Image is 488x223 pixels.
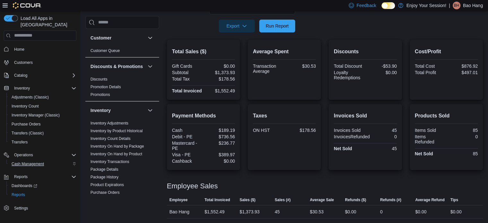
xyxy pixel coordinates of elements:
div: 0 [448,134,478,139]
div: $876.92 [448,64,478,69]
div: Items Sold [415,128,445,133]
button: Inventory [12,84,32,92]
div: $736.56 [205,134,235,139]
p: Enjoy Your Session! [407,2,447,9]
button: Customers [1,58,79,67]
a: Settings [12,204,30,212]
span: Inventory Manager (Classic) [12,113,60,118]
h3: Customer [90,35,111,41]
span: Discounts [90,77,107,82]
button: Catalog [12,72,30,79]
div: $1,373.93 [240,208,260,216]
span: Transfers [9,138,76,146]
div: $30.53 [310,208,324,216]
div: Inventory [85,119,159,214]
a: Transfers (Classic) [9,129,46,137]
div: Debit - PE [172,134,202,139]
a: Inventory On Hand by Package [90,144,144,149]
div: $236.77 [205,141,235,146]
span: Tips [450,197,458,202]
span: Load All Apps in [GEOGRAPHIC_DATA] [18,15,76,28]
div: $1,552.49 [205,88,235,93]
a: Cash Management [9,160,47,168]
span: Promotion Details [90,84,121,90]
a: Inventory Adjustments [90,121,128,125]
span: Operations [14,152,33,158]
a: Home [12,46,27,53]
button: Operations [12,151,36,159]
span: Dashboards [9,182,76,190]
a: Inventory Manager (Classic) [9,111,62,119]
a: Dashboards [6,181,79,190]
span: Reports [9,191,76,199]
span: Transfers (Classic) [9,129,76,137]
span: Sales ($) [240,197,255,202]
strong: Net Sold [334,146,352,151]
a: Product Expirations [90,183,124,187]
span: Customers [12,58,76,66]
p: Bao Hang [463,2,483,9]
span: Transfers [12,140,28,145]
div: InvoicesRefunded [334,134,370,139]
span: Transfers (Classic) [12,131,44,136]
span: Dashboards [12,183,37,188]
span: Reports [12,192,25,197]
span: Settings [14,206,28,211]
h2: Average Spent [253,48,316,56]
div: 45 [275,208,280,216]
span: Home [14,47,24,52]
span: Reports [14,174,28,179]
span: Feedback [356,2,376,9]
a: Package History [90,175,118,179]
button: Inventory [1,84,79,93]
button: Inventory Manager (Classic) [6,111,79,120]
button: Run Report [259,20,295,32]
div: 45 [367,128,397,133]
div: $0.00 [205,64,235,69]
span: Refunds ($) [345,197,366,202]
div: Gift Cards [172,64,202,69]
span: Inventory [14,86,30,91]
div: $0.00 [450,208,461,216]
div: Bao Hang [167,205,202,218]
h2: Invoices Sold [334,112,397,120]
div: $0.00 [367,70,397,75]
div: 85 [448,128,478,133]
span: Employee [169,197,188,202]
div: $389.97 [205,152,235,157]
a: Inventory On Hand by Product [90,152,142,156]
div: 0 [372,134,397,139]
div: 45 [367,146,397,151]
div: Bao Hang [453,2,460,9]
button: Cash Management [6,159,79,168]
div: $30.53 [286,64,316,69]
span: Customer Queue [90,48,120,53]
div: $1,373.93 [205,70,235,75]
span: Sales (#) [275,197,290,202]
span: Purchase Orders [9,120,76,128]
button: Catalog [1,71,79,80]
h3: Employee Sales [167,182,218,190]
a: Promotion Details [90,85,121,89]
button: Reports [12,173,30,181]
strong: Total Invoiced [172,88,202,93]
button: Inventory [146,107,154,114]
span: Customers [14,60,33,65]
span: BH [454,2,459,9]
h2: Taxes [253,112,316,120]
button: Settings [1,203,79,212]
span: Inventory Count [9,102,76,110]
div: $1,552.49 [204,208,224,216]
span: Promotions [90,92,110,97]
span: Inventory Manager (Classic) [9,111,76,119]
div: $0.00 [415,208,426,216]
span: Package History [90,175,118,180]
span: Inventory Transactions [90,159,129,164]
a: Customers [12,59,35,66]
h3: Inventory [90,107,111,114]
div: 0 [380,208,383,216]
a: Inventory Count [9,102,41,110]
span: Inventory On Hand by Product [90,151,142,157]
span: Package Details [90,167,118,172]
a: Reports [9,191,28,199]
